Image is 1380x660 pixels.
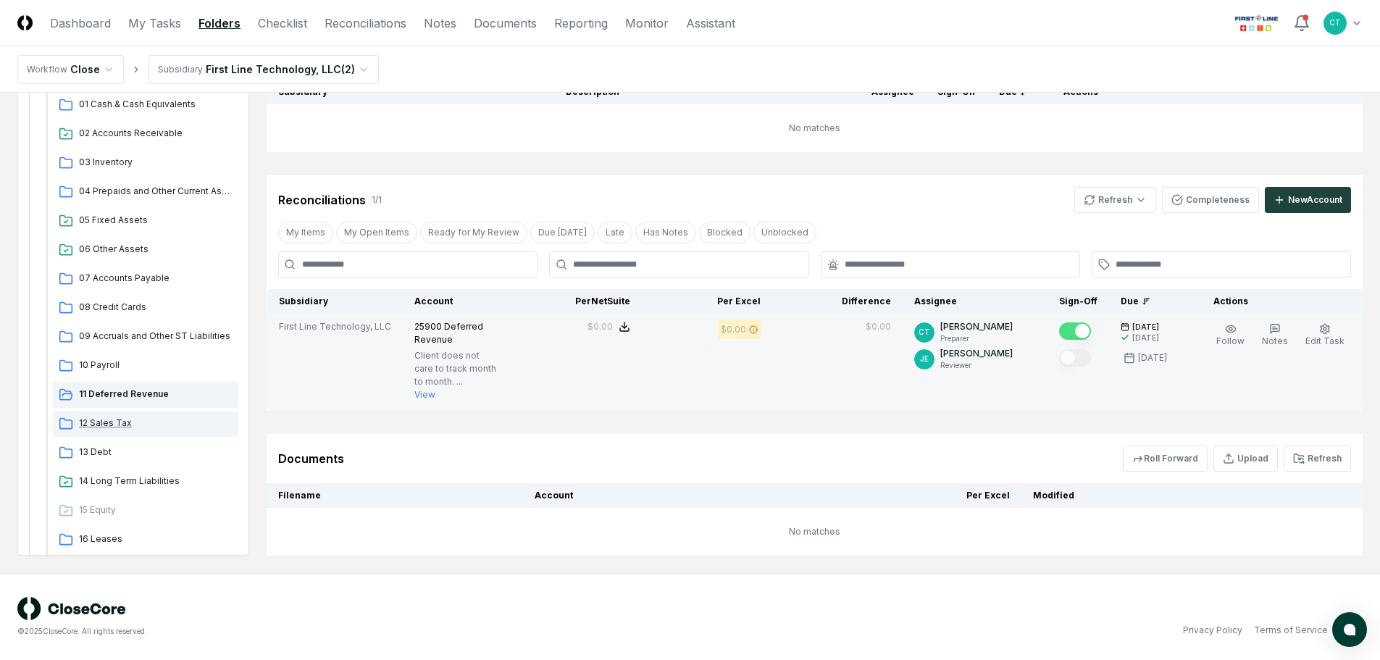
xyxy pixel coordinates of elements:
[53,295,238,321] a: 08 Credit Cards
[17,597,126,620] img: logo
[1305,335,1345,346] span: Edit Task
[53,121,238,147] a: 02 Accounts Receivable
[1132,322,1159,333] span: [DATE]
[79,504,233,517] span: 15 Equity
[1265,187,1351,213] button: NewAccount
[279,320,391,333] span: First Line Technology, LLC
[53,92,238,118] a: 01 Cash & Cash Equivalents
[79,127,233,140] span: 02 Accounts Receivable
[511,289,642,314] th: Per NetSuite
[1284,446,1351,472] button: Refresh
[1322,10,1348,36] button: CT
[1231,12,1281,35] img: First Line Technology logo
[53,440,238,466] a: 13 Debt
[1059,349,1091,367] button: Mark complete
[530,222,595,243] button: Due Today
[1138,351,1167,364] div: [DATE]
[1074,187,1156,213] button: Refresh
[903,289,1047,314] th: Assignee
[50,14,111,32] a: Dashboard
[414,349,500,388] p: Client does not care to track month to month. ...
[267,483,523,508] th: Filename
[278,450,344,467] div: Documents
[17,15,33,30] img: Logo
[53,266,238,292] a: 07 Accounts Payable
[940,320,1013,333] p: [PERSON_NAME]
[53,411,238,437] a: 12 Sales Tax
[79,272,233,285] span: 07 Accounts Payable
[79,243,233,256] span: 06 Other Assets
[79,301,233,314] span: 08 Credit Cards
[1332,612,1367,647] button: atlas-launcher
[53,382,238,408] a: 11 Deferred Revenue
[1047,289,1109,314] th: Sign-Off
[940,347,1013,360] p: [PERSON_NAME]
[686,14,735,32] a: Assistant
[1183,624,1242,637] a: Privacy Policy
[53,237,238,263] a: 06 Other Assets
[940,360,1013,371] p: Reviewer
[158,63,203,76] div: Subsidiary
[772,289,903,314] th: Difference
[1202,295,1351,308] div: Actions
[1059,322,1091,340] button: Mark complete
[1213,320,1247,351] button: Follow
[53,353,238,379] a: 10 Payroll
[267,289,403,314] th: Subsidiary
[1254,624,1328,637] a: Terms of Service
[1302,320,1347,351] button: Edit Task
[79,185,233,198] span: 04 Prepaids and Other Current Assets
[27,63,67,76] div: Workflow
[721,323,746,336] div: $0.00
[35,89,250,646] div: 07-[DATE]
[1021,483,1272,508] th: Modified
[267,508,1363,556] td: No matches
[625,14,669,32] a: Monitor
[420,222,527,243] button: Ready for My Review
[79,446,233,459] span: 13 Debt
[79,156,233,169] span: 03 Inventory
[1213,446,1278,472] button: Upload
[53,179,238,205] a: 04 Prepaids and Other Current Assets
[325,14,406,32] a: Reconciliations
[79,417,233,430] span: 12 Sales Tax
[554,14,608,32] a: Reporting
[699,222,750,243] button: Blocked
[1162,187,1259,213] button: Completeness
[278,191,366,209] div: Reconciliations
[53,150,238,176] a: 03 Inventory
[642,289,772,314] th: Per Excel
[424,14,456,32] a: Notes
[866,320,891,333] div: $0.00
[79,359,233,372] span: 10 Payroll
[1259,320,1291,351] button: Notes
[753,222,816,243] button: Unblocked
[414,321,483,345] span: Deferred Revenue
[1288,193,1342,206] div: New Account
[1121,295,1179,308] div: Due
[79,532,233,546] span: 16 Leases
[1123,446,1208,472] button: Roll Forward
[336,222,417,243] button: My Open Items
[1329,17,1341,28] span: CT
[53,324,238,350] a: 09 Accruals and Other ST Liabilities
[17,626,690,637] div: © 2025 CloseCore. All rights reserved.
[414,295,500,308] div: Account
[920,354,929,364] span: JE
[53,498,238,524] a: 15 Equity
[79,98,233,111] span: 01 Cash & Cash Equivalents
[258,14,307,32] a: Checklist
[919,327,930,338] span: CT
[79,388,233,401] span: 11 Deferred Revenue
[587,320,613,333] div: $0.00
[79,475,233,488] span: 14 Long Term Liabilities
[635,222,696,243] button: Has Notes
[474,14,537,32] a: Documents
[53,469,238,495] a: 14 Long Term Liabilities
[372,193,382,206] div: 1 / 1
[1132,333,1159,343] div: [DATE]
[53,208,238,234] a: 05 Fixed Assets
[53,527,238,553] a: 16 Leases
[198,14,241,32] a: Folders
[414,388,435,401] button: View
